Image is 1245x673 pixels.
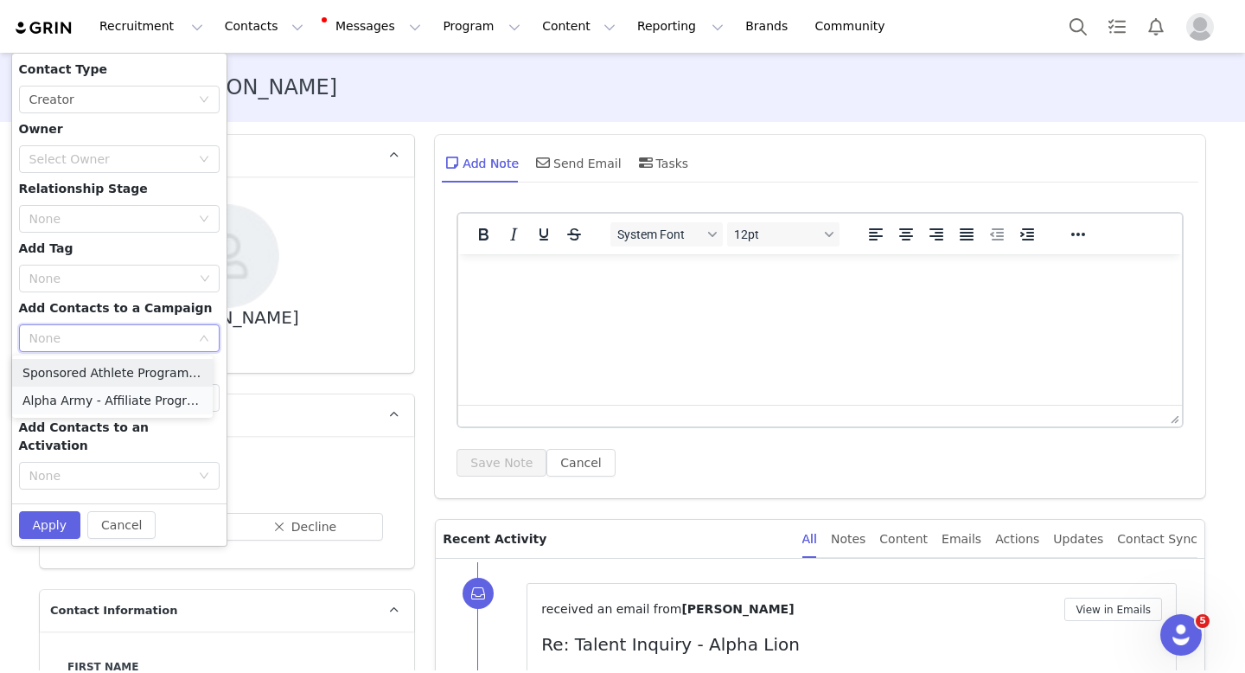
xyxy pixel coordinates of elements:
button: Profile [1176,13,1231,41]
img: grin logo [14,20,74,36]
button: Strikethrough [559,222,589,247]
button: Content [532,7,626,46]
img: 6ef1cdca-8f63-4d49-bb6a-e7f91f42c88f--s.jpg [176,204,279,308]
button: Apply [19,511,81,539]
button: Save Note [456,449,546,477]
div: Creator [29,87,74,112]
button: View in Emails [1064,598,1162,621]
button: Increase indent [1012,222,1042,247]
div: Notes [831,520,865,559]
span: Add Tag [19,241,73,255]
button: Reveal or hide additional toolbar items [1063,222,1093,247]
li: Alpha Army - Affiliate Program (2025) [12,387,213,414]
button: Align left [861,222,891,247]
div: None [29,210,190,228]
button: Messages [315,7,431,46]
div: Actions [995,520,1039,559]
i: icon: down [199,214,209,226]
p: Re: Talent Inquiry - Alpha Lion [541,631,1162,657]
img: placeholder-profile.jpg [1186,13,1214,41]
button: Align center [891,222,921,247]
span: [PERSON_NAME] [681,602,794,616]
span: Add Contacts to a Campaign [19,301,213,315]
span: Relationship Stage [19,182,148,195]
button: Reporting [627,7,734,46]
iframe: Intercom live chat [1160,614,1202,656]
div: Tasks [635,142,689,183]
span: Contact Information [50,602,177,619]
i: icon: down [200,273,210,285]
p: Recent Activity [443,520,788,558]
button: Search [1059,7,1097,46]
button: Contacts [214,7,314,46]
button: Bold [469,222,498,247]
i: icon: down [199,333,209,345]
div: All [802,520,817,559]
button: Justify [952,222,981,247]
button: Font sizes [727,222,840,247]
button: Align right [922,222,951,247]
div: [PERSON_NAME] [156,308,299,328]
span: 12pt [734,228,819,241]
div: None [29,270,194,287]
button: Cancel [87,511,156,539]
div: None [29,467,190,484]
i: icon: down [199,471,209,483]
button: Recruitment [89,7,214,46]
span: Add Contacts to an Activation [19,420,150,452]
div: Content [879,520,928,559]
div: None [29,330,190,347]
button: Underline [529,222,559,247]
div: Select Owner [29,151,190,168]
button: Program [432,7,531,46]
div: Press the Up and Down arrow keys to resize the editor. [1164,406,1182,426]
a: Community [805,7,903,46]
span: Contact Type [19,62,107,76]
button: Decrease indent [982,222,1012,247]
iframe: Rich Text Area [458,254,1182,405]
span: System Font [617,228,702,241]
div: Updates [1053,520,1103,559]
button: Notifications [1137,7,1175,46]
span: 5 [1196,614,1210,628]
span: received an email from [541,602,681,616]
button: Italic [499,222,528,247]
i: icon: down [199,154,209,166]
div: Contact Sync [1117,520,1197,559]
a: Brands [735,7,803,46]
span: Owner [19,122,63,136]
li: Sponsored Athlete Program OUTREACH [12,359,213,387]
button: Cancel [546,449,615,477]
div: Emails [942,520,981,559]
a: Tasks [1098,7,1136,46]
button: Decline [224,513,384,541]
div: Send Email [533,142,622,183]
div: Add Note [442,142,519,183]
i: icon: down [199,94,209,106]
button: Fonts [610,222,723,247]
